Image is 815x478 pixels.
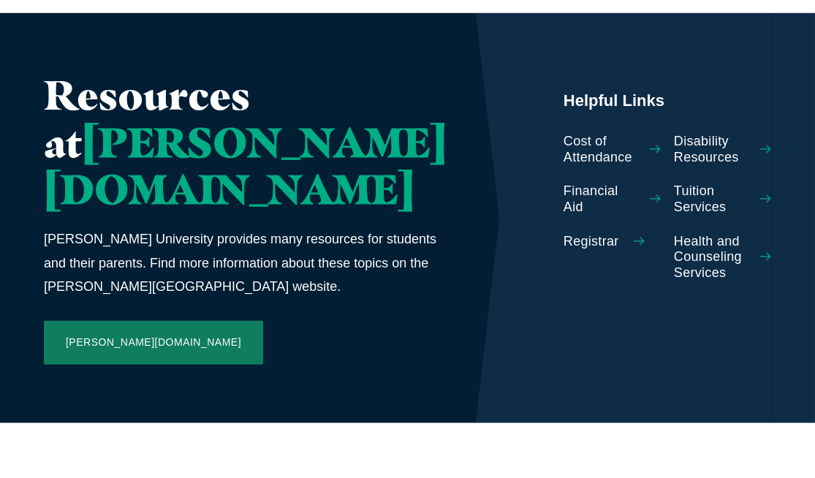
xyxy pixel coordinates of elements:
p: [PERSON_NAME] University provides many resources for students and their parents. Find more inform... [44,227,447,298]
span: [PERSON_NAME][DOMAIN_NAME] [44,117,447,214]
a: Registrar [564,234,661,250]
a: Tuition Services [674,183,771,215]
a: Cost of Attendance [564,134,661,165]
a: Financial Aid [564,183,661,215]
span: Cost of Attendance [564,134,635,165]
h5: Helpful Links [564,90,771,112]
span: Tuition Services [674,183,746,215]
h2: Resources at [44,72,447,213]
span: Health and Counseling Services [674,234,746,281]
span: Disability Resources [674,134,746,165]
a: [PERSON_NAME][DOMAIN_NAME] [44,321,263,365]
a: Health and Counseling Services [674,234,771,281]
span: Financial Aid [564,183,635,215]
span: Registrar [564,234,619,250]
a: Disability Resources [674,134,771,165]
